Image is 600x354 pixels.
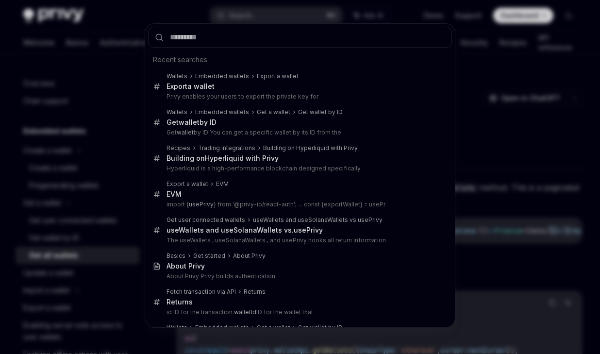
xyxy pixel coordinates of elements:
div: Building on Hyperliquid with Privy [263,144,358,152]
p: Get by ID You can get a specific wallet by its ID from the [167,129,432,136]
div: About Privy [233,252,266,260]
b: wallet [177,129,194,136]
p: id ID for the transaction. ID for the wallet that [167,308,432,316]
p: Privy enables your users to export the private key for [167,93,432,101]
div: Wallets [167,108,187,116]
p: The useWallets , useSolanaWallets , and usePrivy hooks all return information [167,236,432,244]
div: Get a wallet [257,324,290,332]
div: useWallets and useSolanaWallets vs. [167,226,323,235]
div: Get wallet by ID [298,324,343,332]
div: Embedded wallets [195,72,249,80]
div: Recipes [167,144,190,152]
div: Returns [244,288,266,296]
div: Get wallet by ID [298,108,343,116]
div: a wallet [167,82,215,91]
b: wallet [179,118,200,126]
b: About Privy [167,262,205,270]
div: Basics [167,252,185,260]
p: Hyperliquid is a high-performance blockchain designed specifically [167,165,432,172]
div: Building on liquid with Privy [167,154,279,163]
div: Fetch transaction via API [167,288,236,296]
p: About Privy Privy builds authentication [167,272,432,280]
div: Embedded wallets [195,324,249,332]
div: Trading integrations [198,144,255,152]
b: usePrivy [189,201,214,208]
div: EVM [167,190,182,199]
b: usePrivy [294,226,323,234]
b: usePrivy [358,216,383,223]
div: Get by ID [167,118,217,127]
b: Export [167,82,187,90]
p: import { } from '@privy-io/react-auth'; ... const {exportWallet} = usePr [167,201,432,208]
div: Wallets [167,72,187,80]
div: Get user connected wallets [167,216,245,224]
div: Get started [193,252,225,260]
div: Embedded wallets [195,108,249,116]
div: Export a wallet [257,72,299,80]
span: Recent searches [153,55,207,65]
b: walletId [234,308,256,316]
div: Wallets [167,324,187,332]
b: Hyper [205,154,225,162]
div: Export a wallet [167,180,208,188]
div: useWallets and useSolanaWallets vs. [253,216,383,224]
div: Get a wallet [257,108,290,116]
div: EVM [216,180,229,188]
div: Returns [167,298,193,306]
